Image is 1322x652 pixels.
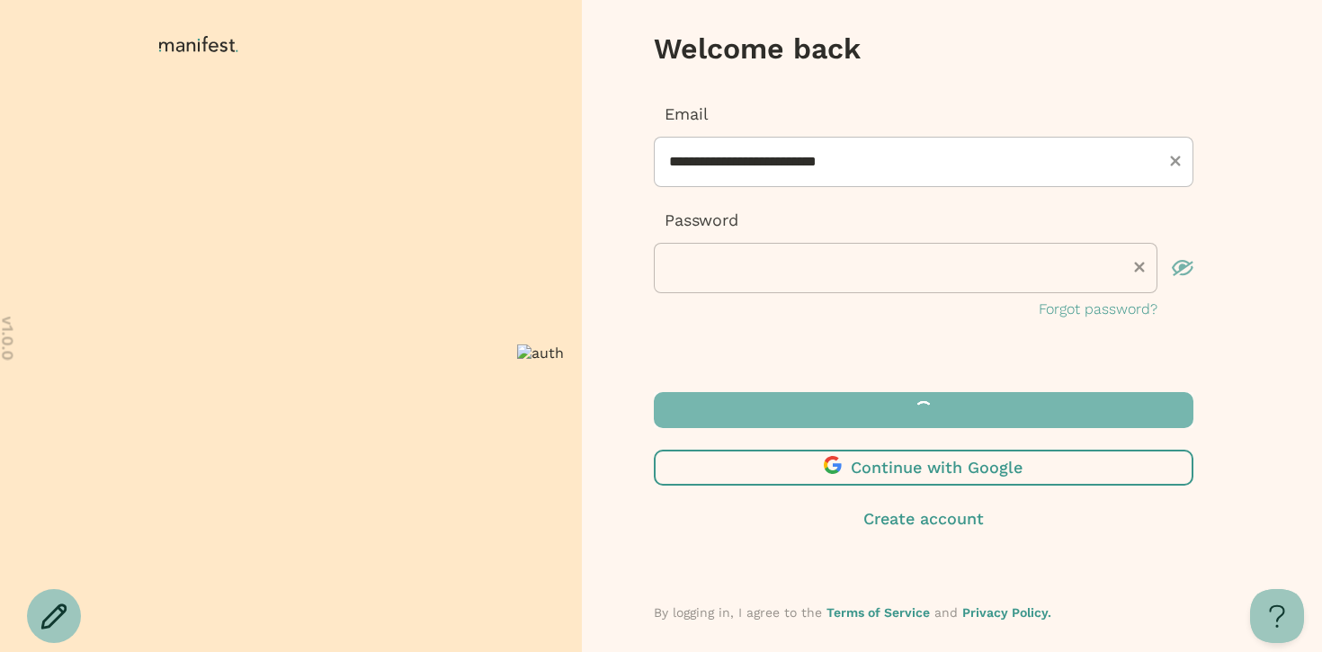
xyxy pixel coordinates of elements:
iframe: Toggle Customer Support [1250,589,1304,643]
span: By logging in, I agree to the and [654,605,1051,620]
button: Create account [654,507,1193,531]
p: Password [654,209,1193,232]
img: auth [517,344,564,362]
button: Continue with Google [654,450,1193,486]
a: Privacy Policy. [962,605,1051,620]
a: Terms of Service [826,605,930,620]
button: Forgot password? [1039,299,1157,320]
p: Email [654,103,1193,126]
h3: Welcome back [654,31,1193,67]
